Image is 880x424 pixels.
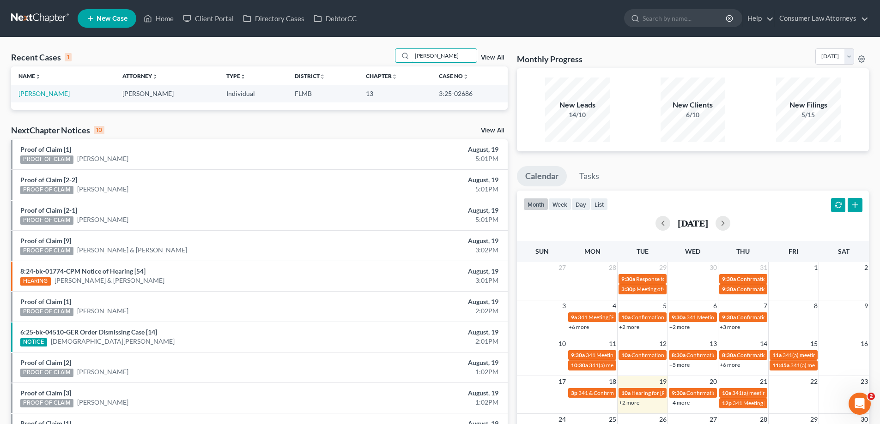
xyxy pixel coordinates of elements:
[608,338,617,349] span: 11
[809,338,819,349] span: 15
[685,247,700,255] span: Wed
[18,72,41,79] a: Nameunfold_more
[94,126,104,134] div: 10
[868,393,875,400] span: 2
[345,358,498,367] div: August, 19
[431,85,508,102] td: 3:25-02686
[686,314,761,321] span: 341 Meeting [PERSON_NAME]
[226,72,246,79] a: Typeunfold_more
[838,247,850,255] span: Sat
[759,338,768,349] span: 14
[77,398,128,407] a: [PERSON_NAME]
[345,245,498,255] div: 3:02PM
[219,85,287,102] td: Individual
[517,166,567,186] a: Calendar
[619,399,639,406] a: +2 more
[535,247,549,255] span: Sun
[345,236,498,245] div: August, 19
[863,300,869,311] span: 9
[672,352,686,358] span: 8:30a
[20,369,73,377] div: PROOF OF CLAIM
[77,245,187,255] a: [PERSON_NAME] & [PERSON_NAME]
[178,10,238,27] a: Client Portal
[345,145,498,154] div: August, 19
[775,10,868,27] a: Consumer Law Attorneys
[733,400,852,406] span: 341 Meeting [PERSON_NAME] [PERSON_NAME]
[345,276,498,285] div: 3:01PM
[672,314,686,321] span: 9:30a
[152,74,158,79] i: unfold_more
[309,10,361,27] a: DebtorCC
[345,328,498,337] div: August, 19
[412,49,477,62] input: Search by name...
[720,361,740,368] a: +6 more
[584,247,601,255] span: Mon
[860,376,869,387] span: 23
[20,389,71,397] a: Proof of Claim [3]
[20,206,77,214] a: Proof of Claim [2-1]
[51,337,175,346] a: [DEMOGRAPHIC_DATA][PERSON_NAME]
[481,127,504,134] a: View All
[813,262,819,273] span: 1
[759,262,768,273] span: 31
[20,145,71,153] a: Proof of Claim [1]
[621,275,635,282] span: 9:30a
[722,275,736,282] span: 9:30a
[722,400,732,406] span: 12p
[463,74,468,79] i: unfold_more
[658,376,668,387] span: 19
[737,286,834,293] span: Confirmation Hearing [PERSON_NAME]
[20,247,73,255] div: PROOF OF CLAIM
[772,362,789,369] span: 11:45a
[763,300,768,311] span: 7
[722,286,736,293] span: 9:30a
[737,352,833,358] span: Confirmation hearing [PERSON_NAME]
[612,300,617,311] span: 4
[548,198,571,210] button: week
[20,358,71,366] a: Proof of Claim [2]
[439,72,468,79] a: Case Nounfold_more
[722,389,731,396] span: 10a
[77,367,128,376] a: [PERSON_NAME]
[20,298,71,305] a: Proof of Claim [1]
[789,247,798,255] span: Fri
[637,247,649,255] span: Tue
[669,323,690,330] a: +2 more
[558,376,567,387] span: 17
[20,399,73,407] div: PROOF OF CLAIM
[608,262,617,273] span: 28
[20,308,73,316] div: PROOF OF CLAIM
[77,154,128,163] a: [PERSON_NAME]
[849,393,871,415] iframe: Intercom live chat
[661,110,725,119] div: 6/10
[637,286,739,293] span: Meeting of Creditors for [PERSON_NAME]
[517,54,583,65] h3: Monthly Progress
[743,10,774,27] a: Help
[115,85,219,102] td: [PERSON_NAME]
[11,125,104,136] div: NextChapter Notices
[571,314,577,321] span: 9a
[619,323,639,330] a: +2 more
[561,300,567,311] span: 3
[345,175,498,185] div: August, 19
[345,367,498,376] div: 1:02PM
[366,72,397,79] a: Chapterunfold_more
[20,176,77,184] a: Proof of Claim [2-2]
[481,54,504,61] a: View All
[669,361,690,368] a: +5 more
[709,262,718,273] span: 30
[709,338,718,349] span: 13
[20,338,47,346] div: NOTICE
[11,52,72,63] div: Recent Cases
[20,155,73,164] div: PROOF OF CLAIM
[809,376,819,387] span: 22
[631,352,752,358] span: Confirmation Hearing Tin, [GEOGRAPHIC_DATA]
[20,267,146,275] a: 8:24-bk-01774-CPM Notice of Hearing [54]
[77,306,128,316] a: [PERSON_NAME]
[621,314,631,321] span: 10a
[77,185,128,194] a: [PERSON_NAME]
[772,352,782,358] span: 11a
[720,323,740,330] a: +3 more
[658,262,668,273] span: 29
[18,90,70,97] a: [PERSON_NAME]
